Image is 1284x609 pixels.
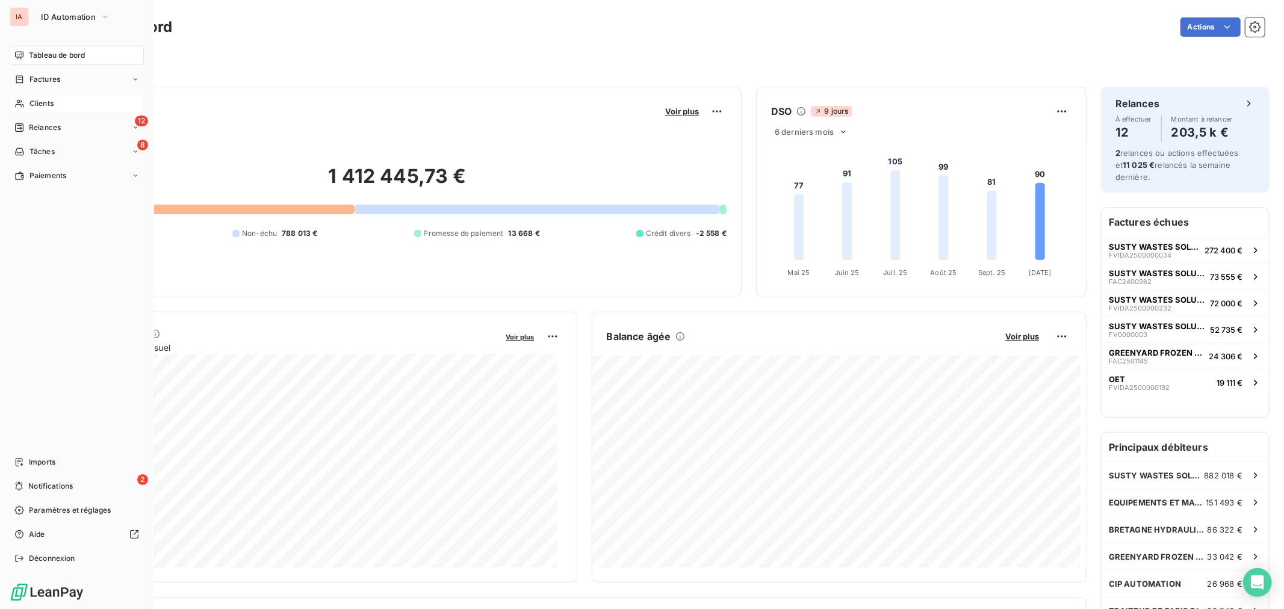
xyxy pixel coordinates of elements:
span: 73 555 € [1210,272,1242,282]
h6: DSO [771,104,792,119]
span: 72 000 € [1210,298,1242,308]
span: Déconnexion [29,553,75,564]
span: 26 968 € [1208,579,1242,589]
span: 24 306 € [1209,351,1242,361]
span: FVIDA2500000232 [1109,304,1171,312]
button: GREENYARD FROZEN FRANCE SASFAC250114524 306 € [1102,342,1269,369]
a: Aide [10,525,144,544]
span: 882 018 € [1205,471,1242,480]
h2: 1 412 445,73 € [68,164,727,200]
span: CIP AUTOMATION [1109,579,1181,589]
h6: Balance âgée [607,329,671,344]
span: SUSTY WASTES SOLUTIONS [GEOGRAPHIC_DATA] (SWS FRANCE) [1109,242,1200,252]
button: SUSTY WASTES SOLUTIONS [GEOGRAPHIC_DATA] (SWS FRANCE)FVIDA250000023272 000 € [1102,289,1269,316]
tspan: Mai 25 [788,268,810,277]
span: FVIDA2500000034 [1109,252,1171,259]
tspan: Sept. 25 [978,268,1005,277]
span: Imports [29,457,55,468]
span: Voir plus [1005,332,1039,341]
span: -2 558 € [696,228,727,239]
span: 788 013 € [282,228,317,239]
h4: 203,5 k € [1171,123,1233,142]
button: Actions [1180,17,1241,37]
span: ID Automation [41,12,96,22]
span: relances ou actions effectuées et relancés la semaine dernière. [1115,148,1239,182]
div: IA [10,7,29,26]
span: SUSTY WASTES SOLUTIONS [GEOGRAPHIC_DATA] (SWS FRANCE) [1109,268,1205,278]
button: SUSTY WASTES SOLUTIONS [GEOGRAPHIC_DATA] (SWS FRANCE)FAC240098273 555 € [1102,263,1269,289]
span: SUSTY WASTES SOLUTIONS [GEOGRAPHIC_DATA] (SWS FRANCE) [1109,295,1205,304]
span: 6 derniers mois [775,127,834,137]
span: 151 493 € [1206,498,1242,507]
span: 13 668 € [509,228,540,239]
span: Voir plus [506,333,535,341]
span: 12 [135,116,148,126]
span: BRETAGNE HYDRAULIQUE [1109,525,1208,534]
tspan: Août 25 [931,268,957,277]
tspan: Juil. 25 [883,268,907,277]
button: Voir plus [662,106,702,117]
span: Relances [29,122,61,133]
span: Paiements [29,170,66,181]
span: 2 [1115,148,1120,158]
span: Clients [29,98,54,109]
span: 11 025 € [1123,160,1155,170]
button: OETFVIDA250000019219 111 € [1102,369,1269,395]
div: Open Intercom Messenger [1243,568,1272,597]
span: Non-échu [242,228,277,239]
span: 2 [137,474,148,485]
span: À effectuer [1115,116,1152,123]
button: Voir plus [1002,331,1043,342]
button: Voir plus [503,331,538,342]
button: SUSTY WASTES SOLUTIONS [GEOGRAPHIC_DATA] (SWS FRANCE)FVIDA2500000034272 400 € [1102,236,1269,263]
span: 8 [137,140,148,150]
span: Factures [29,74,60,85]
tspan: Juin 25 [835,268,860,277]
span: SUSTY WASTES SOLUTIONS [GEOGRAPHIC_DATA] (SWS FRANCE) [1109,471,1205,480]
h4: 12 [1115,123,1152,142]
h6: Relances [1115,96,1159,111]
span: Tableau de bord [29,50,85,61]
span: FAC2501145 [1109,357,1148,365]
img: Logo LeanPay [10,583,84,602]
h6: Principaux débiteurs [1102,433,1269,462]
span: Notifications [28,481,73,492]
span: FAC2400982 [1109,278,1152,285]
span: Voir plus [665,107,699,116]
span: Chiffre d'affaires mensuel [68,341,498,354]
span: GREENYARD FROZEN FRANCE SAS [1109,348,1204,357]
span: 33 042 € [1208,552,1242,561]
span: Promesse de paiement [424,228,504,239]
span: Paramètres et réglages [29,505,111,516]
span: SUSTY WASTES SOLUTIONS [GEOGRAPHIC_DATA] (SWS FRANCE) [1109,321,1205,331]
span: EQUIPEMENTS ET MACHINES DE L'OUEST [1109,498,1206,507]
span: Aide [29,529,45,540]
tspan: [DATE] [1029,268,1052,277]
span: 9 jours [811,106,852,117]
h6: Factures échues [1102,208,1269,236]
span: Crédit divers [646,228,691,239]
span: Montant à relancer [1171,116,1233,123]
span: 19 111 € [1217,378,1242,388]
span: GREENYARD FROZEN FRANCE SAS [1109,552,1208,561]
span: 86 322 € [1208,525,1242,534]
button: SUSTY WASTES SOLUTIONS [GEOGRAPHIC_DATA] (SWS FRANCE)FV000000352 735 € [1102,316,1269,342]
span: FVIDA2500000192 [1109,384,1170,391]
span: FV0000003 [1109,331,1147,338]
span: 52 735 € [1210,325,1242,335]
span: Tâches [29,146,55,157]
span: OET [1109,374,1125,384]
span: 272 400 € [1205,246,1242,255]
